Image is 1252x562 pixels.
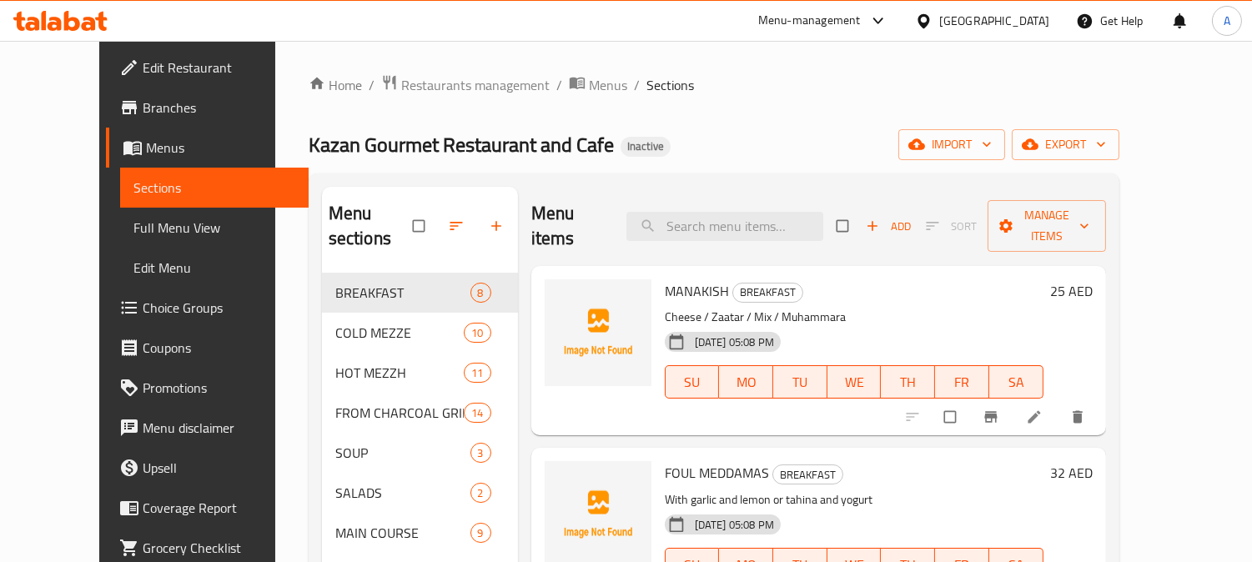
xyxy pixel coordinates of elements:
button: delete [1059,399,1099,435]
a: Coupons [106,328,309,368]
div: items [464,403,490,423]
div: items [464,323,490,343]
h2: Menu items [531,201,606,251]
span: Kazan Gourmet Restaurant and Cafe [309,126,614,163]
span: COLD MEZZE [335,323,465,343]
span: Edit Restaurant [143,58,295,78]
div: FROM CHARCOAL GRILL [335,403,465,423]
span: 11 [465,365,490,381]
div: COLD MEZZE10 [322,313,518,353]
div: items [470,523,491,543]
span: Edit Menu [133,258,295,278]
div: SOUP3 [322,433,518,473]
a: Restaurants management [381,74,550,96]
h6: 25 AED [1050,279,1093,303]
span: FR [942,370,983,394]
a: Coverage Report [106,488,309,528]
span: TH [887,370,928,394]
a: Branches [106,88,309,128]
button: Manage items [988,200,1106,252]
span: SU [672,370,713,394]
div: SALADS2 [322,473,518,513]
span: import [912,134,992,155]
span: Upsell [143,458,295,478]
div: items [470,483,491,503]
div: MAIN COURSE9 [322,513,518,553]
button: Add section [478,208,518,244]
button: MO [719,365,773,399]
span: BREAKFAST [733,283,802,302]
span: Select to update [934,401,969,433]
button: import [898,129,1005,160]
li: / [634,75,640,95]
a: Edit Menu [120,248,309,288]
span: Menus [146,138,295,158]
button: Add [862,213,915,239]
span: MO [726,370,767,394]
span: FOUL MEDDAMAS [665,460,769,485]
span: Sections [646,75,694,95]
p: With garlic and lemon or tahina and yogurt [665,489,1043,510]
a: Menus [569,74,627,96]
div: BREAKFAST8 [322,273,518,313]
li: / [369,75,375,95]
span: Coverage Report [143,498,295,518]
span: Inactive [621,139,671,153]
button: WE [827,365,882,399]
span: 2 [471,485,490,501]
h2: Menu sections [329,201,413,251]
span: 14 [465,405,490,421]
a: Upsell [106,448,309,488]
span: SOUP [335,443,470,463]
a: Edit Restaurant [106,48,309,88]
span: Branches [143,98,295,118]
span: 8 [471,285,490,301]
span: 10 [465,325,490,341]
a: Sections [120,168,309,208]
p: Cheese / Zaatar / Mix / Muhammara [665,307,1043,328]
div: Menu-management [758,11,861,31]
span: MAIN COURSE [335,523,470,543]
div: BREAKFAST [772,464,843,484]
span: Full Menu View [133,218,295,238]
span: Menus [589,75,627,95]
div: items [470,283,491,303]
span: Sort sections [438,208,478,244]
span: Select all sections [403,210,438,242]
span: SA [996,370,1037,394]
span: Add [866,217,911,236]
span: Sections [133,178,295,198]
button: SA [989,365,1043,399]
span: export [1025,134,1106,155]
span: Promotions [143,378,295,398]
span: Add item [862,213,915,239]
span: Coupons [143,338,295,358]
span: [DATE] 05:08 PM [688,334,781,350]
a: Menus [106,128,309,168]
div: BREAKFAST [335,283,470,303]
img: MANAKISH [545,279,651,386]
div: HOT MEZZH11 [322,353,518,393]
button: export [1012,129,1119,160]
input: search [626,212,823,241]
div: items [464,363,490,383]
button: FR [935,365,989,399]
a: Menu disclaimer [106,408,309,448]
span: BREAKFAST [773,465,842,484]
span: [DATE] 05:08 PM [688,517,781,533]
button: TH [881,365,935,399]
button: SU [665,365,720,399]
span: Restaurants management [401,75,550,95]
button: Branch-specific-item [973,399,1013,435]
a: Choice Groups [106,288,309,328]
button: TU [773,365,827,399]
li: / [556,75,562,95]
span: HOT MEZZH [335,363,465,383]
span: Choice Groups [143,298,295,318]
span: Menu disclaimer [143,418,295,438]
span: Select section first [915,213,988,239]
